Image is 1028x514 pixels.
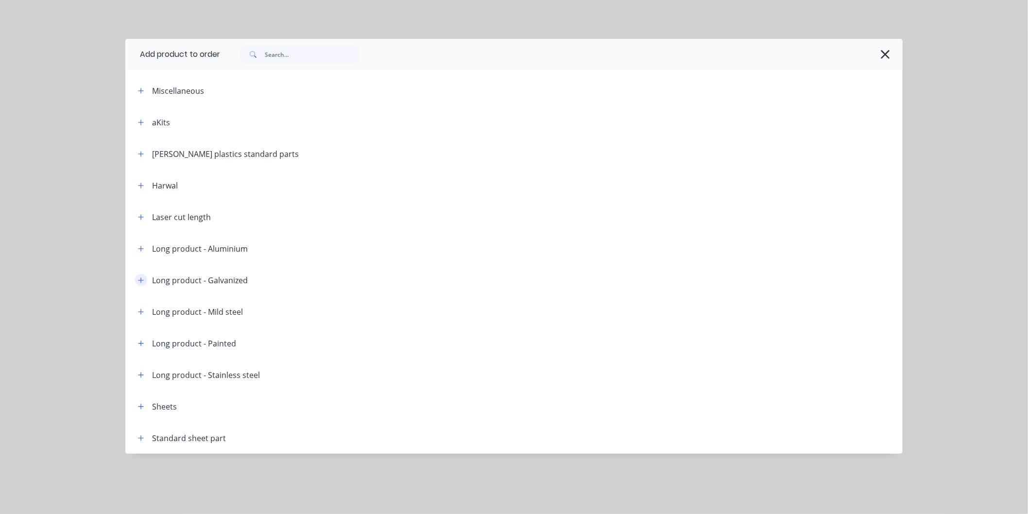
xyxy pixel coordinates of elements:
[152,211,211,223] div: Laser cut length
[152,180,178,191] div: Harwal
[152,243,248,255] div: Long product - Aluminium
[152,148,299,160] div: [PERSON_NAME] plastics standard parts
[152,85,204,97] div: Miscellaneous
[152,338,236,349] div: Long product - Painted
[152,432,226,444] div: Standard sheet part
[265,45,361,64] input: Search...
[152,306,243,318] div: Long product - Mild steel
[152,117,170,128] div: aKits
[152,401,177,412] div: Sheets
[125,39,220,70] div: Add product to order
[152,369,260,381] div: Long product - Stainless steel
[152,274,248,286] div: Long product - Galvanized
